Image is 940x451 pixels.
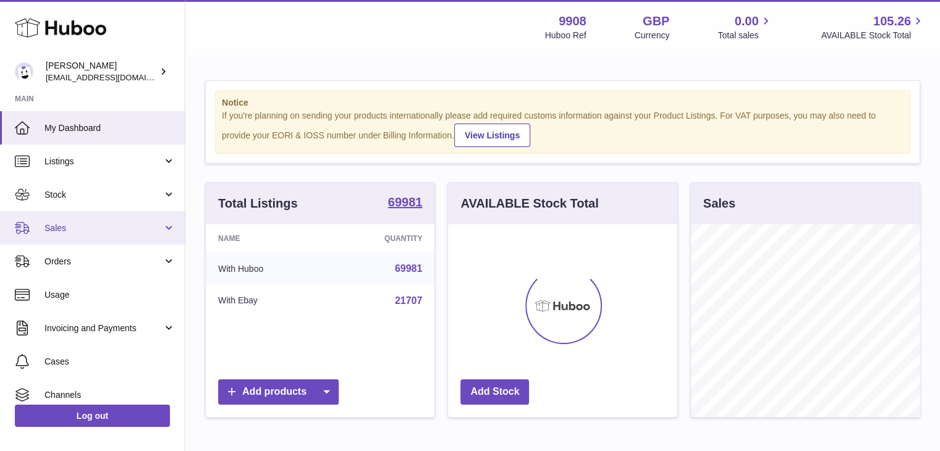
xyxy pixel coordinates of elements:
div: Currency [635,30,670,41]
span: Orders [44,256,163,268]
a: Add Stock [460,379,529,405]
strong: Notice [222,97,904,109]
a: 21707 [395,295,423,306]
span: 105.26 [873,13,911,30]
a: 0.00 Total sales [718,13,773,41]
th: Name [206,224,326,253]
a: Log out [15,405,170,427]
h3: Sales [703,195,735,212]
span: Stock [44,189,163,201]
span: My Dashboard [44,122,176,134]
a: 69981 [395,263,423,274]
span: Channels [44,389,176,401]
td: With Huboo [206,253,326,285]
a: View Listings [454,124,530,147]
strong: 69981 [388,196,423,208]
a: 69981 [388,196,423,211]
span: Total sales [718,30,773,41]
div: [PERSON_NAME] [46,60,157,83]
span: [EMAIL_ADDRESS][DOMAIN_NAME] [46,72,182,82]
th: Quantity [326,224,434,253]
span: 0.00 [735,13,759,30]
span: AVAILABLE Stock Total [821,30,925,41]
a: 105.26 AVAILABLE Stock Total [821,13,925,41]
div: If you're planning on sending your products internationally please add required customs informati... [222,110,904,147]
strong: GBP [643,13,669,30]
strong: 9908 [559,13,586,30]
div: Huboo Ref [545,30,586,41]
span: Usage [44,289,176,301]
h3: Total Listings [218,195,298,212]
a: Add products [218,379,339,405]
span: Cases [44,356,176,368]
span: Invoicing and Payments [44,322,163,334]
span: Sales [44,222,163,234]
td: With Ebay [206,285,326,317]
h3: AVAILABLE Stock Total [460,195,598,212]
span: Listings [44,156,163,167]
img: tbcollectables@hotmail.co.uk [15,62,33,81]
